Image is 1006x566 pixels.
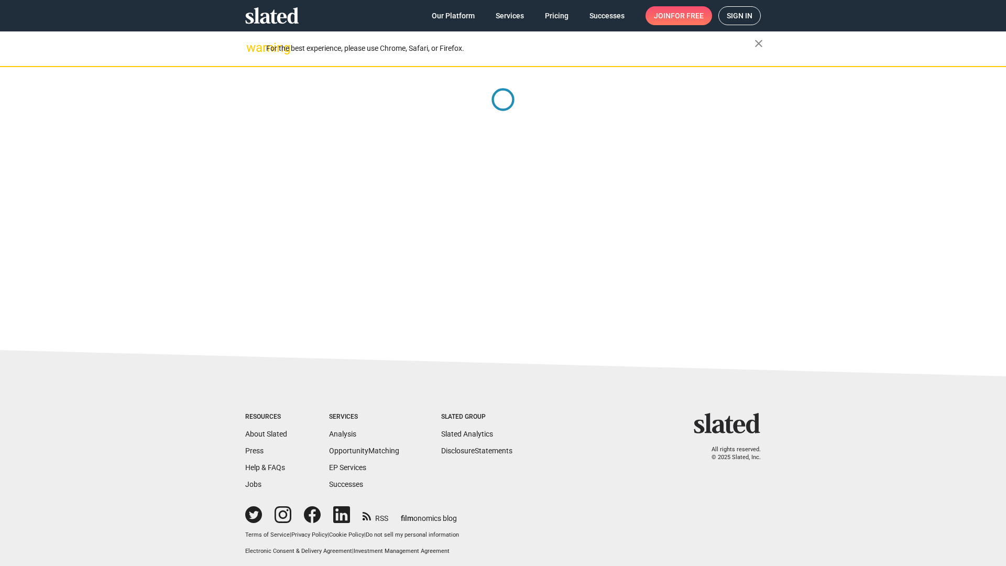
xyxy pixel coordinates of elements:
[329,413,399,421] div: Services
[727,7,752,25] span: Sign in
[441,430,493,438] a: Slated Analytics
[329,480,363,488] a: Successes
[487,6,532,25] a: Services
[752,37,765,50] mat-icon: close
[291,531,327,538] a: Privacy Policy
[646,6,712,25] a: Joinfor free
[701,446,761,461] p: All rights reserved. © 2025 Slated, Inc.
[290,531,291,538] span: |
[589,6,625,25] span: Successes
[245,463,285,472] a: Help & FAQs
[363,507,388,524] a: RSS
[245,548,352,554] a: Electronic Consent & Delivery Agreement
[245,480,261,488] a: Jobs
[423,6,483,25] a: Our Platform
[329,430,356,438] a: Analysis
[327,531,329,538] span: |
[366,531,459,539] button: Do not sell my personal information
[718,6,761,25] a: Sign in
[364,531,366,538] span: |
[671,6,704,25] span: for free
[266,41,754,56] div: For the best experience, please use Chrome, Safari, or Firefox.
[245,413,287,421] div: Resources
[441,413,512,421] div: Slated Group
[441,447,512,455] a: DisclosureStatements
[245,447,264,455] a: Press
[496,6,524,25] span: Services
[581,6,633,25] a: Successes
[401,514,413,523] span: film
[354,548,450,554] a: Investment Management Agreement
[654,6,704,25] span: Join
[329,531,364,538] a: Cookie Policy
[245,430,287,438] a: About Slated
[329,447,399,455] a: OpportunityMatching
[545,6,568,25] span: Pricing
[401,505,457,524] a: filmonomics blog
[352,548,354,554] span: |
[246,41,259,54] mat-icon: warning
[245,531,290,538] a: Terms of Service
[537,6,577,25] a: Pricing
[329,463,366,472] a: EP Services
[432,6,475,25] span: Our Platform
